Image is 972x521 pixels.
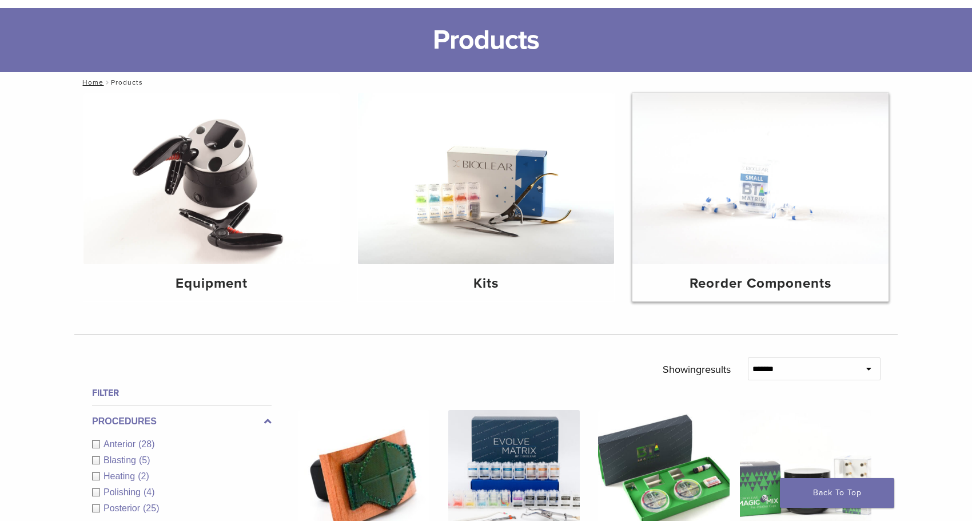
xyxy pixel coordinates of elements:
a: Back To Top [780,478,894,508]
h4: Kits [367,273,605,294]
span: (2) [138,471,149,481]
h4: Equipment [93,273,330,294]
a: Equipment [83,93,340,301]
label: Procedures [92,415,272,428]
h4: Filter [92,386,272,400]
span: (5) [139,455,150,465]
span: Blasting [103,455,139,465]
a: Home [79,78,103,86]
span: / [103,79,111,85]
span: (28) [138,439,154,449]
img: Equipment [83,93,340,264]
a: Kits [358,93,614,301]
img: Kits [358,93,614,264]
span: Heating [103,471,138,481]
a: Reorder Components [632,93,889,301]
p: Showing results [663,357,731,381]
span: Posterior [103,503,143,513]
h4: Reorder Components [642,273,879,294]
span: Anterior [103,439,138,449]
span: (25) [143,503,159,513]
span: Polishing [103,487,144,497]
img: Reorder Components [632,93,889,264]
nav: Products [74,72,898,93]
span: (4) [144,487,155,497]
